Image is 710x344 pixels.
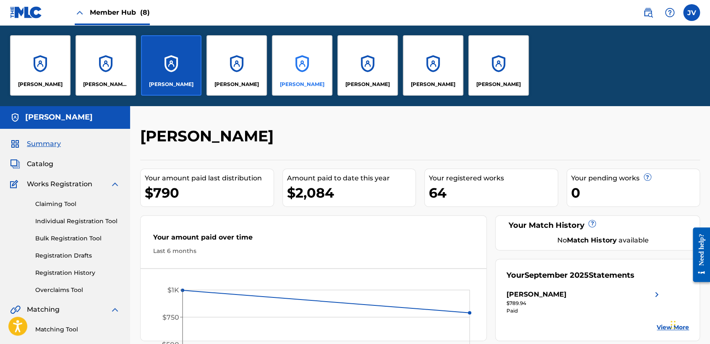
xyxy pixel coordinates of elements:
[110,179,120,189] img: expand
[640,4,656,21] a: Public Search
[517,235,689,245] div: No available
[75,8,85,18] img: Close
[403,35,463,96] a: Accounts[PERSON_NAME]
[27,139,61,149] span: Summary
[27,305,60,315] span: Matching
[145,173,274,183] div: Your amount paid last distribution
[643,8,653,18] img: search
[657,323,689,332] a: View More
[429,183,558,202] div: 64
[153,232,474,247] div: Your amount paid over time
[506,307,661,315] div: Paid
[149,81,193,88] p: JORGE VÁZQUEZ GUERRA
[661,4,678,21] div: Help
[141,35,201,96] a: Accounts[PERSON_NAME]
[506,270,634,281] div: Your Statements
[90,8,150,17] span: Member Hub
[287,183,416,202] div: $2,084
[571,183,700,202] div: 0
[10,35,70,96] a: Accounts[PERSON_NAME]
[140,8,150,16] span: (8)
[10,305,21,315] img: Matching
[25,112,93,122] h5: JORGE VÁZQUEZ GUERRA
[167,286,179,294] tspan: $1K
[110,305,120,315] img: expand
[10,6,42,18] img: MLC Logo
[214,81,259,88] p: Jose Alfredo Lopez Alfredo
[10,139,20,149] img: Summary
[27,179,92,189] span: Works Registration
[27,159,53,169] span: Catalog
[506,289,566,300] div: [PERSON_NAME]
[10,159,53,169] a: CatalogCatalog
[10,112,20,122] img: Accounts
[145,183,274,202] div: $790
[683,4,700,21] div: User Menu
[287,173,416,183] div: Amount paid to date this year
[668,304,710,344] iframe: Chat Widget
[153,247,474,255] div: Last 6 months
[162,313,179,321] tspan: $750
[18,81,63,88] p: ALEXIS EMMANUEL HERNANDEZ
[35,200,120,208] a: Claiming Tool
[35,251,120,260] a: Registration Drafts
[10,159,20,169] img: Catalog
[506,220,689,231] div: Your Match History
[589,220,595,227] span: ?
[671,312,676,337] div: Arrastrar
[272,35,332,96] a: Accounts[PERSON_NAME]
[83,81,129,88] p: David Yahasir Ornelas Carreño
[506,300,661,307] div: $789.94
[35,286,120,294] a: Overclaims Tool
[567,236,616,244] strong: Match History
[337,35,398,96] a: Accounts[PERSON_NAME]
[140,127,278,146] h2: [PERSON_NAME]
[10,179,21,189] img: Works Registration
[345,81,390,88] p: Julio Cesar Inclan Lopez
[571,173,700,183] div: Your pending works
[35,325,120,334] a: Matching Tool
[411,81,455,88] p: Kevin Noriel Dominguez Duran
[668,304,710,344] div: Widget de chat
[429,173,558,183] div: Your registered works
[10,139,61,149] a: SummarySummary
[76,35,136,96] a: Accounts[PERSON_NAME] Yahasir [PERSON_NAME]
[665,8,675,18] img: help
[35,268,120,277] a: Registration History
[280,81,324,88] p: Josue Balderrama Carreño
[652,289,662,300] img: right chevron icon
[35,234,120,243] a: Bulk Registration Tool
[206,35,267,96] a: Accounts[PERSON_NAME]
[476,81,521,88] p: Luis samuel Bastardo Gonzalez
[644,174,651,180] span: ?
[524,271,588,280] span: September 2025
[506,289,661,315] a: [PERSON_NAME]right chevron icon$789.94Paid
[687,221,710,289] iframe: Resource Center
[468,35,529,96] a: Accounts[PERSON_NAME]
[35,217,120,226] a: Individual Registration Tool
